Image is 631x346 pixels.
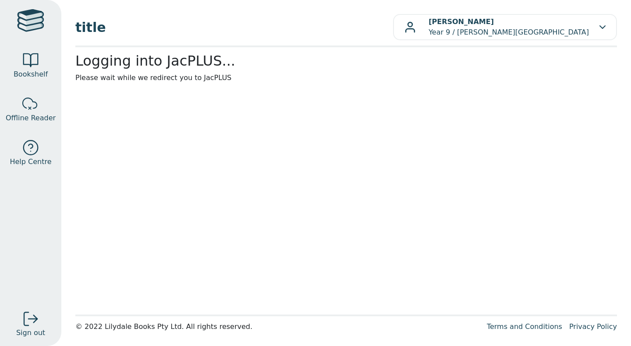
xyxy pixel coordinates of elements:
h2: Logging into JacPLUS... [75,52,617,69]
p: Please wait while we redirect you to JacPLUS [75,73,617,83]
span: Bookshelf [14,69,48,80]
span: Offline Reader [6,113,56,123]
a: Terms and Conditions [487,322,562,331]
button: [PERSON_NAME]Year 9 / [PERSON_NAME][GEOGRAPHIC_DATA] [393,14,617,40]
b: [PERSON_NAME] [429,17,494,26]
a: Privacy Policy [569,322,617,331]
span: Sign out [16,328,45,338]
p: Year 9 / [PERSON_NAME][GEOGRAPHIC_DATA] [429,17,589,38]
span: Help Centre [10,157,51,167]
div: © 2022 Lilydale Books Pty Ltd. All rights reserved. [75,322,480,332]
span: title [75,17,393,37]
